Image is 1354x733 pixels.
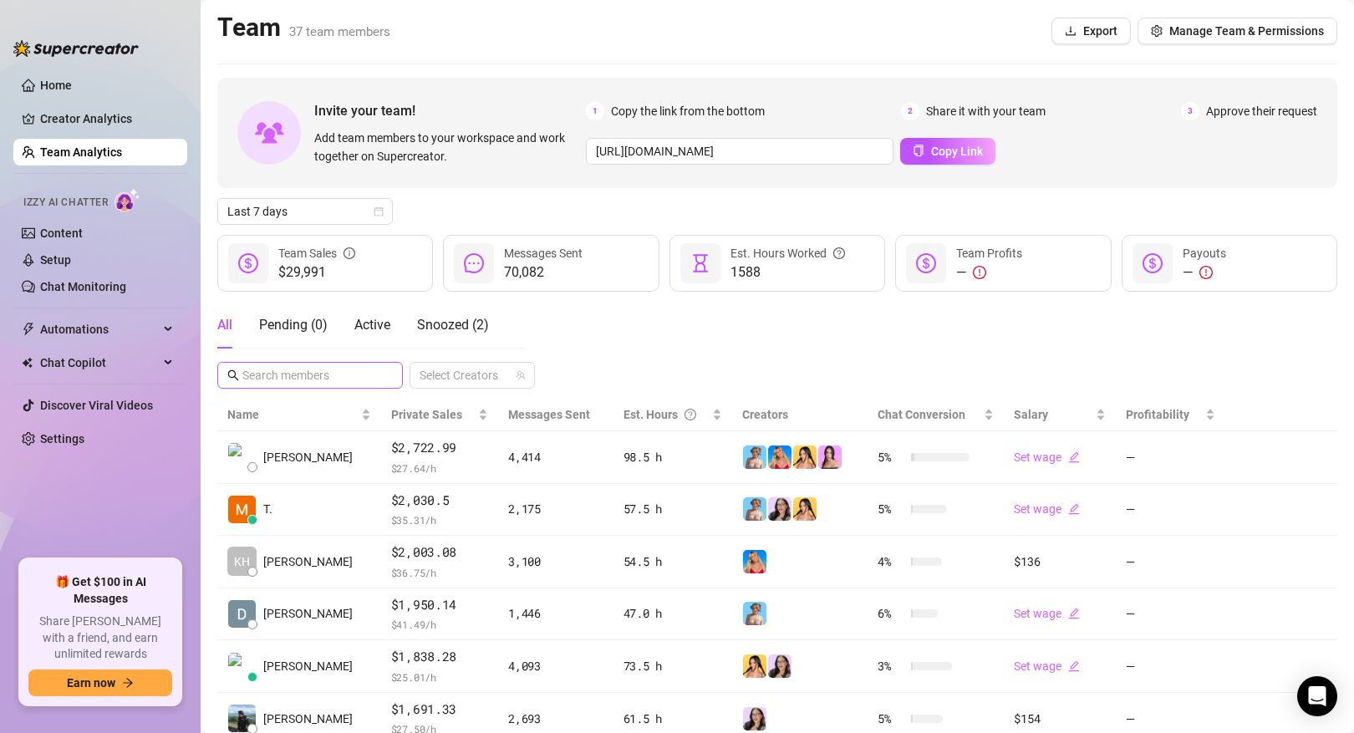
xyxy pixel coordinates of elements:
img: Sami [768,654,792,678]
div: 73.5 h [624,657,723,675]
span: [PERSON_NAME] [263,552,353,571]
img: logo-BBDzfeDw.svg [13,40,139,57]
span: 5 % [878,448,904,466]
div: Pending ( 0 ) [259,315,328,335]
span: Messages Sent [508,408,590,421]
span: Share [PERSON_NAME] with a friend, and earn unlimited rewards [28,613,172,663]
span: Payouts [1183,247,1226,260]
div: 4,093 [508,657,603,675]
button: Earn nowarrow-right [28,669,172,696]
span: 4 % [878,552,904,571]
a: Settings [40,432,84,445]
span: Earn now [67,676,115,690]
span: question-circle [833,244,845,262]
img: Chat Copilot [22,357,33,369]
span: $1,950.14 [391,595,489,615]
span: 3 [1181,102,1199,120]
input: Search members [242,366,379,384]
span: question-circle [685,405,696,424]
img: Trixia Sy [228,496,256,523]
a: Set wageedit [1014,607,1080,620]
span: Share it with your team [926,102,1046,120]
span: thunderbolt [22,323,35,336]
span: Messages Sent [504,247,583,260]
a: Setup [40,253,71,267]
span: Profitability [1126,408,1189,421]
img: Jocelyn [743,654,766,678]
span: $1,838.28 [391,647,489,667]
span: hourglass [690,253,710,273]
div: 57.5 h [624,500,723,518]
a: Home [40,79,72,92]
div: Est. Hours [624,405,710,424]
div: 98.5 h [624,448,723,466]
span: Name [227,405,358,424]
span: $ 25.01 /h [391,669,489,685]
span: 2 [901,102,919,120]
span: Snoozed ( 2 ) [417,317,489,333]
span: 1588 [730,262,845,283]
span: edit [1068,451,1080,463]
button: Export [1051,18,1131,44]
span: 3 % [878,657,904,675]
img: Ashley [743,550,766,573]
td: — [1116,431,1225,484]
div: 2,693 [508,710,603,728]
div: 61.5 h [624,710,723,728]
img: Vanessa [743,602,766,625]
span: edit [1068,503,1080,515]
span: exclamation-circle [973,266,986,279]
span: $1,691.33 [391,700,489,720]
td: — [1116,588,1225,641]
img: Jocelyn [793,445,817,469]
div: All [217,315,232,335]
a: Set wageedit [1014,450,1080,464]
img: Rynn [818,445,842,469]
img: Vanessa [743,445,766,469]
span: Copy Link [931,145,983,158]
span: 37 team members [289,24,390,39]
span: Export [1083,24,1117,38]
div: Open Intercom Messenger [1297,676,1337,716]
span: Automations [40,316,159,343]
span: 5 % [878,710,904,728]
span: T. [263,500,272,518]
span: $ 27.64 /h [391,460,489,476]
span: dollar-circle [238,253,258,273]
a: Creator Analytics [40,105,174,132]
div: — [1183,262,1226,283]
span: $2,030.5 [391,491,489,511]
span: $2,722.99 [391,438,489,458]
span: Salary [1014,408,1048,421]
a: Discover Viral Videos [40,399,153,412]
span: copy [913,145,924,156]
span: [PERSON_NAME] [263,657,353,675]
div: — [956,262,1022,283]
span: Add team members to your workspace and work together on Supercreator. [314,129,579,165]
div: 47.0 h [624,604,723,623]
span: $ 36.75 /h [391,564,489,581]
button: Copy Link [900,138,995,165]
div: Est. Hours Worked [730,244,845,262]
span: $ 41.49 /h [391,616,489,633]
h2: Team [217,12,390,43]
div: Team Sales [278,244,355,262]
span: 6 % [878,604,904,623]
span: team [516,370,526,380]
img: Sami [743,707,766,730]
img: Sami [768,497,792,521]
span: $2,003.08 [391,542,489,562]
span: $ 35.31 /h [391,512,489,528]
span: KH [234,552,250,571]
span: Chat Copilot [40,349,159,376]
img: Vanessa [743,497,766,521]
div: 2,175 [508,500,603,518]
span: Manage Team & Permissions [1169,24,1324,38]
div: $154 [1014,710,1106,728]
span: 70,082 [504,262,583,283]
span: dollar-circle [1143,253,1163,273]
span: [PERSON_NAME] [263,448,353,466]
span: edit [1068,660,1080,672]
a: Chat Monitoring [40,280,126,293]
span: dollar-circle [916,253,936,273]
